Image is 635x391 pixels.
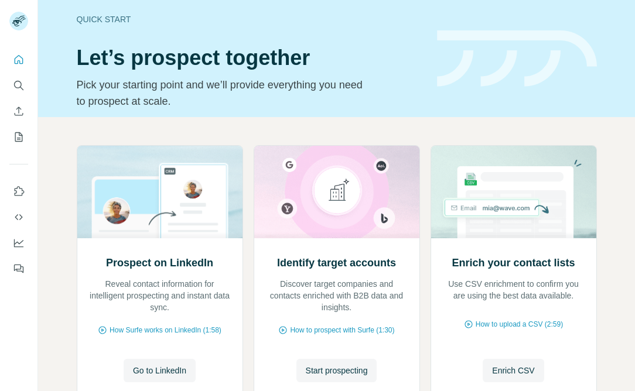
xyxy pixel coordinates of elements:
[89,278,231,313] p: Reveal contact information for intelligent prospecting and instant data sync.
[77,13,423,25] div: Quick start
[110,325,221,335] span: How Surfe works on LinkedIn (1:58)
[492,365,534,376] span: Enrich CSV
[431,146,597,238] img: Enrich your contact lists
[9,126,28,148] button: My lists
[106,255,213,271] h2: Prospect on LinkedIn
[77,46,423,70] h1: Let’s prospect together
[77,146,243,238] img: Prospect on LinkedIn
[254,146,420,238] img: Identify target accounts
[9,207,28,228] button: Use Surfe API
[133,365,186,376] span: Go to LinkedIn
[476,319,563,330] span: How to upload a CSV (2:59)
[9,75,28,96] button: Search
[9,181,28,202] button: Use Surfe on LinkedIn
[437,30,597,87] img: banner
[452,255,575,271] h2: Enrich your contact lists
[483,359,544,382] button: Enrich CSV
[9,258,28,279] button: Feedback
[9,232,28,253] button: Dashboard
[266,278,408,313] p: Discover target companies and contacts enriched with B2B data and insights.
[9,49,28,70] button: Quick start
[277,255,396,271] h2: Identify target accounts
[306,365,368,376] span: Start prospecting
[290,325,394,335] span: How to prospect with Surfe (1:30)
[296,359,377,382] button: Start prospecting
[77,77,370,109] p: Pick your starting point and we’ll provide everything you need to prospect at scale.
[443,278,585,301] p: Use CSV enrichment to confirm you are using the best data available.
[9,101,28,122] button: Enrich CSV
[124,359,196,382] button: Go to LinkedIn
